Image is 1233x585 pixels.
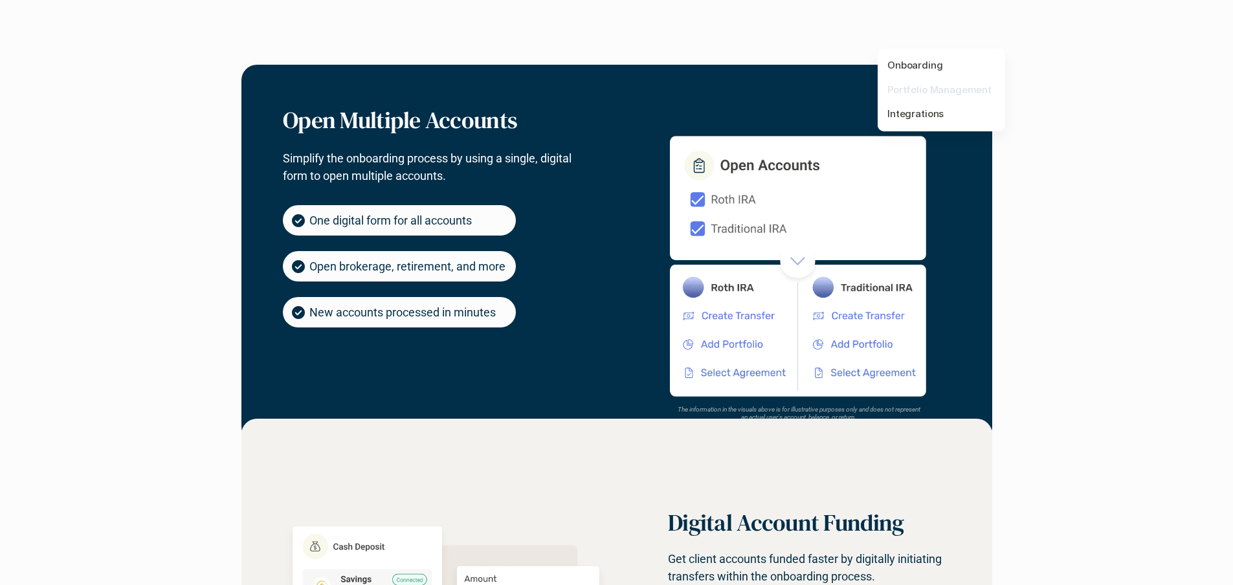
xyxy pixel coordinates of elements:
h3: Digital Account Funding [668,511,951,535]
a: Integrations [887,107,944,120]
a: Portfolio Management [887,83,992,96]
em: an actual user's account, balance, or return. [740,414,856,421]
p: Simplify the onboarding process by using a single, digital form to open multiple accounts. [283,149,588,184]
a: Onboarding [887,59,943,71]
p: Get client accounts funded faster by digitally initiating transfers within the onboarding process. [668,550,951,585]
p: New accounts processed in minutes [309,304,496,321]
p: One digital form for all accounts [309,212,472,229]
em: The information in the visuals above is for illustrative purposes only and does not represent [677,406,920,413]
h3: Open Multiple Accounts [283,106,588,134]
p: Open brokerage, retirement, and more [309,258,505,275]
